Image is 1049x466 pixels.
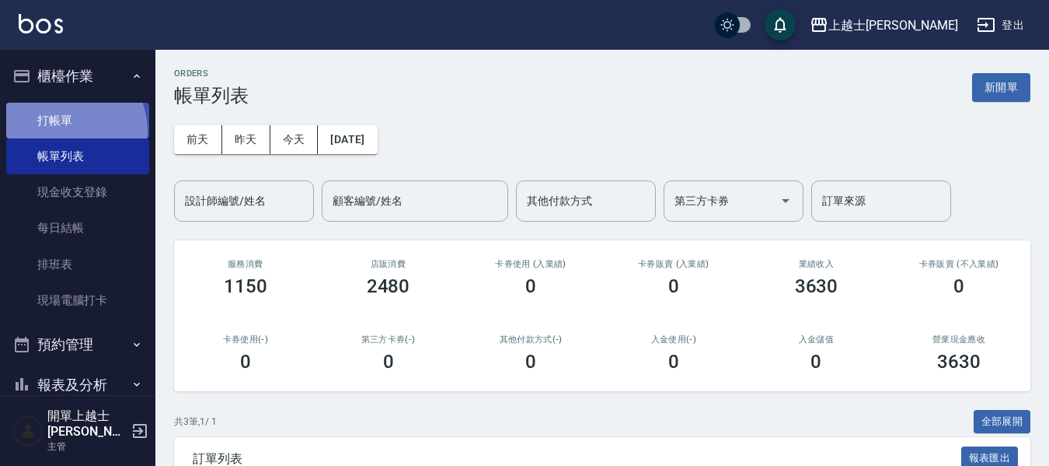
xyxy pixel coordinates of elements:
[193,335,298,345] h2: 卡券使用(-)
[828,16,958,35] div: 上越士[PERSON_NAME]
[621,259,727,269] h2: 卡券販賣 (入業績)
[764,259,870,269] h2: 業績收入
[621,335,727,345] h2: 入金使用(-)
[765,9,796,40] button: save
[367,275,410,297] h3: 2480
[318,125,377,154] button: [DATE]
[972,79,1030,94] a: 新開單
[6,247,149,282] a: 排班表
[974,410,1031,434] button: 全部展開
[668,275,679,297] h3: 0
[803,9,964,41] button: 上越士[PERSON_NAME]
[906,259,1012,269] h2: 卡券販賣 (不入業績)
[174,85,249,107] h3: 帳單列表
[6,210,149,246] a: 每日結帳
[47,408,127,440] h5: 開單上越士[PERSON_NAME]
[961,450,1019,465] a: 報表匯出
[525,351,536,373] h3: 0
[240,351,251,373] h3: 0
[6,138,149,174] a: 帳單列表
[336,259,441,269] h2: 店販消費
[764,335,870,345] h2: 入金儲值
[971,11,1030,40] button: 登出
[668,351,679,373] h3: 0
[6,324,149,365] button: 預約管理
[270,125,319,154] button: 今天
[47,440,127,454] p: 主管
[174,415,217,429] p: 共 3 筆, 1 / 1
[222,125,270,154] button: 昨天
[19,14,63,33] img: Logo
[383,351,394,373] h3: 0
[6,56,149,96] button: 櫃檯作業
[478,259,584,269] h2: 卡券使用 (入業績)
[6,103,149,138] a: 打帳單
[953,275,964,297] h3: 0
[6,174,149,210] a: 現金收支登錄
[12,415,44,447] img: Person
[6,365,149,405] button: 報表及分析
[937,351,981,373] h3: 3630
[193,259,298,269] h3: 服務消費
[6,282,149,318] a: 現場電腦打卡
[525,275,536,297] h3: 0
[224,275,267,297] h3: 1150
[906,335,1012,345] h2: 營業現金應收
[174,68,249,79] h2: ORDERS
[478,335,584,345] h2: 其他付款方式(-)
[795,275,838,297] h3: 3630
[336,335,441,345] h2: 第三方卡券(-)
[972,73,1030,102] button: 新開單
[773,188,798,213] button: Open
[810,351,821,373] h3: 0
[174,125,222,154] button: 前天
